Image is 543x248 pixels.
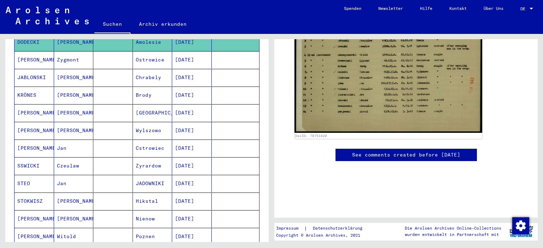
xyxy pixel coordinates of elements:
mat-cell: Brody [133,87,173,104]
mat-cell: [PERSON_NAME] [14,51,54,69]
mat-cell: [PERSON_NAME] [54,193,94,210]
div: | [276,225,371,232]
mat-cell: Hikstal [133,193,173,210]
mat-cell: [DATE] [172,51,212,69]
mat-cell: Witold [54,228,94,245]
mat-cell: [DATE] [172,122,212,139]
mat-cell: Zyrardow [133,157,173,175]
mat-cell: [PERSON_NAME] [54,69,94,86]
mat-cell: [PERSON_NAME] [54,34,94,51]
a: Datenschutzerklärung [307,225,371,232]
mat-cell: DODECKI [14,34,54,51]
a: Impressum [276,225,304,232]
mat-cell: [DATE] [172,87,212,104]
mat-cell: SSWICKI [14,157,54,175]
mat-cell: [PERSON_NAME] [54,210,94,228]
mat-cell: [DATE] [172,140,212,157]
mat-cell: [PERSON_NAME] [14,104,54,122]
a: See comments created before [DATE] [352,151,460,159]
mat-cell: Amolesie [133,34,173,51]
p: wurden entwickelt in Partnerschaft mit [405,231,501,238]
mat-cell: Wylszowo [133,122,173,139]
mat-cell: [PERSON_NAME] [14,140,54,157]
mat-cell: [GEOGRAPHIC_DATA] [133,104,173,122]
img: Zustimmung ändern [512,217,529,234]
mat-cell: [DATE] [172,34,212,51]
img: Arolsen_neg.svg [6,7,89,24]
mat-cell: [PERSON_NAME] [14,210,54,228]
mat-cell: [PERSON_NAME] [54,104,94,122]
mat-cell: JADOWNIKI [133,175,173,192]
mat-cell: Zygmont [54,51,94,69]
mat-cell: Chrabely [133,69,173,86]
mat-cell: [PERSON_NAME] [14,228,54,245]
p: Copyright © Arolsen Archives, 2021 [276,232,371,238]
a: Suchen [94,16,130,34]
mat-cell: [DATE] [172,157,212,175]
mat-cell: [PERSON_NAME] [54,122,94,139]
mat-cell: Ostrowice [133,51,173,69]
mat-cell: JABLONSKI [14,69,54,86]
a: DocID: 70751620 [295,134,327,138]
mat-cell: Poznen [133,228,173,245]
mat-cell: Cstrowiec [133,140,173,157]
mat-cell: [DATE] [172,228,212,245]
mat-cell: [PERSON_NAME] [54,87,94,104]
mat-cell: [DATE] [172,175,212,192]
mat-cell: [DATE] [172,210,212,228]
mat-cell: STOKWISZ [14,193,54,210]
mat-cell: STEO [14,175,54,192]
p: Die Arolsen Archives Online-Collections [405,225,501,231]
mat-cell: Czeulaw [54,157,94,175]
span: DE [520,6,528,11]
img: yv_logo.png [508,223,535,240]
mat-cell: KRÖNES [14,87,54,104]
mat-cell: [DATE] [172,69,212,86]
mat-cell: [DATE] [172,193,212,210]
a: Archiv erkunden [130,16,195,33]
mat-cell: Jan [54,140,94,157]
mat-cell: Nienow [133,210,173,228]
mat-cell: Jan [54,175,94,192]
mat-cell: [DATE] [172,104,212,122]
mat-cell: [PERSON_NAME] [14,122,54,139]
